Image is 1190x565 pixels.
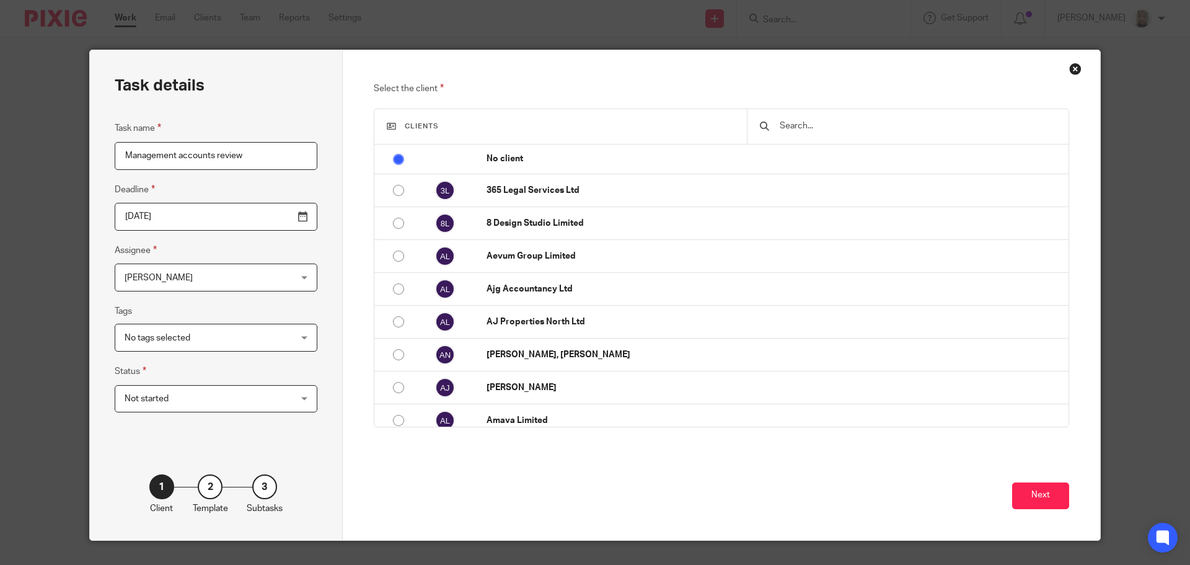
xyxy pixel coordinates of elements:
span: Clients [405,123,439,130]
p: [PERSON_NAME], [PERSON_NAME] [487,349,1062,361]
img: svg%3E [435,345,455,365]
div: Close this dialog window [1069,63,1082,75]
div: 2 [198,474,223,499]
p: Template [193,502,228,515]
p: Subtasks [247,502,283,515]
input: Task name [115,142,317,170]
img: svg%3E [435,312,455,332]
button: Next [1012,483,1069,509]
p: Client [150,502,173,515]
label: Assignee [115,243,157,257]
label: Task name [115,121,161,135]
p: Aevum Group Limited [487,250,1062,262]
img: svg%3E [435,378,455,398]
label: Deadline [115,182,155,197]
p: 365 Legal Services Ltd [487,184,1062,197]
input: Search... [778,119,1056,133]
img: svg%3E [435,279,455,299]
input: Pick a date [115,203,317,231]
div: 1 [149,474,174,499]
h2: Task details [115,75,205,96]
p: Select the client [374,81,1070,96]
img: svg%3E [435,180,455,200]
img: svg%3E [435,411,455,430]
img: svg%3E [435,213,455,233]
p: [PERSON_NAME] [487,381,1062,394]
label: Status [115,364,146,378]
img: svg%3E [435,246,455,266]
p: No client [487,153,1062,165]
span: [PERSON_NAME] [125,274,193,282]
div: 3 [252,474,277,499]
p: Ajg Accountancy Ltd [487,283,1062,295]
p: Amava Limited [487,414,1062,427]
span: Not started [125,394,169,403]
p: 8 Design Studio Limited [487,217,1062,229]
span: No tags selected [125,334,190,342]
p: AJ Properties North Ltd [487,316,1062,328]
label: Tags [115,305,132,318]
